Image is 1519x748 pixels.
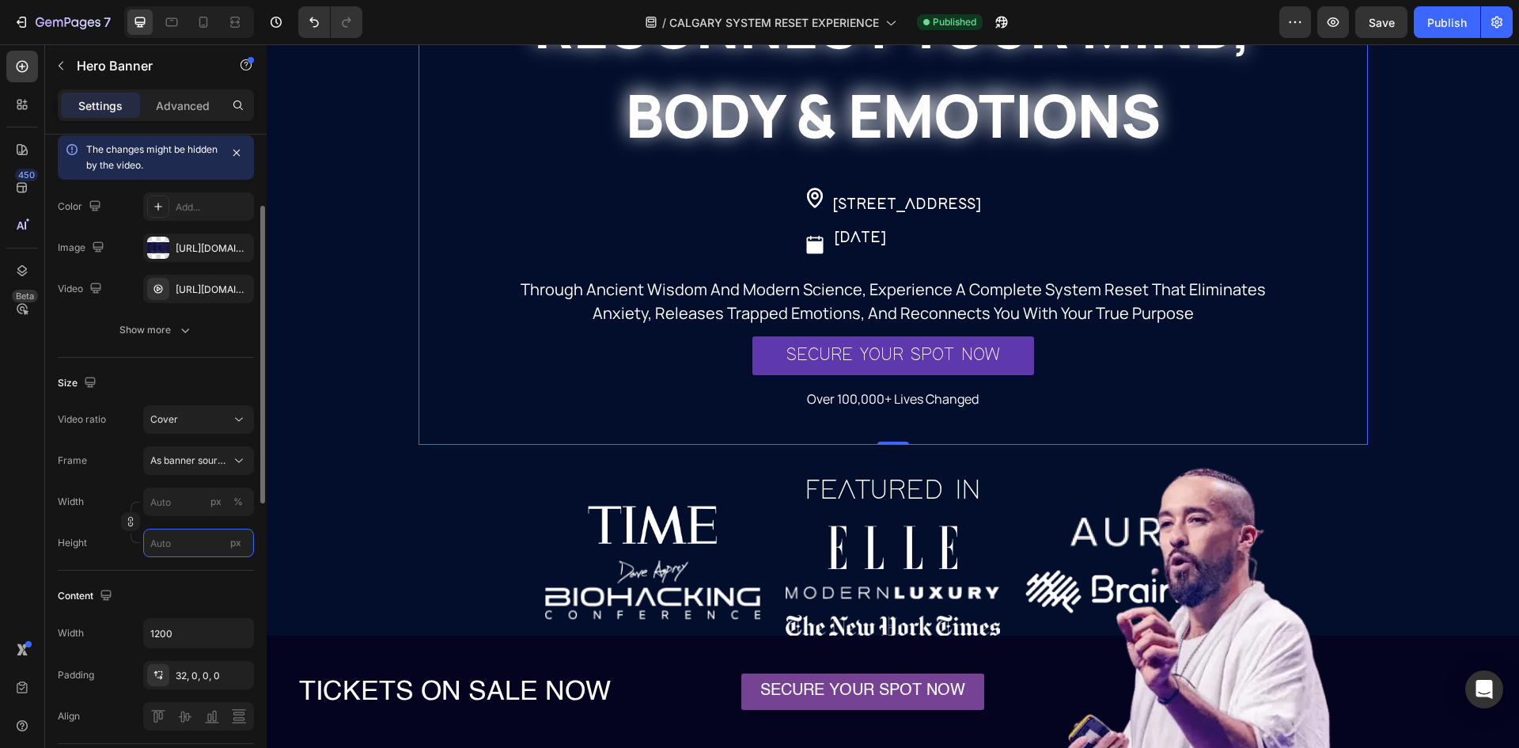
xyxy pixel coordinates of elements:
[475,629,718,666] a: Secure Your Spot Now
[143,488,254,516] input: px%
[229,492,248,511] button: px
[156,97,210,114] p: Advanced
[58,279,105,300] div: Video
[1414,6,1480,38] button: Publish
[1369,16,1395,29] span: Save
[566,153,715,168] strong: [STREET_ADDRESS]
[58,668,94,682] div: Padding
[298,6,362,38] div: Undo/Redo
[78,97,123,114] p: Settings
[58,495,84,509] label: Width
[58,316,254,344] button: Show more
[15,169,38,181] div: 450
[210,495,222,509] div: px
[662,14,666,31] span: /
[32,635,344,662] span: TICKETS ON SALE NOW
[86,143,218,171] span: The changes might be hidden by the video.
[58,454,87,468] label: Frame
[176,669,250,683] div: 32, 0, 0, 0
[58,196,104,218] div: Color
[176,241,250,256] div: [URL][DOMAIN_NAME]
[58,412,106,427] div: Video ratio
[486,292,767,331] a: SECURE YOUR SPOT NOW
[143,405,254,434] button: Cover
[58,536,87,550] label: Height
[519,571,734,598] img: Alt image
[104,13,111,32] p: 7
[144,619,253,647] input: Auto
[12,290,38,302] div: Beta
[176,200,250,215] div: Add...
[58,626,84,640] div: Width
[228,345,1025,364] p: Over 100,000+ Lives Changed
[150,454,228,468] span: As banner source
[58,237,108,259] div: Image
[6,6,118,38] button: 7
[143,529,254,557] input: px
[58,373,100,394] div: Size
[1355,6,1407,38] button: Save
[119,322,193,338] div: Show more
[562,481,691,526] img: Alt image
[321,461,450,499] img: Alt image
[520,298,733,325] div: SECURE YOUR SPOT NOW
[176,283,250,297] div: [URL][DOMAIN_NAME]
[233,495,243,509] div: %
[143,446,254,475] button: As banner source
[230,537,241,549] span: px
[1465,670,1503,708] div: Open Intercom Messenger
[58,709,80,723] div: Align
[278,515,494,578] img: Alt image
[933,15,976,29] span: Published
[206,492,225,511] button: %
[519,424,734,469] h2: FEATURED IN
[519,541,734,554] img: Alt image
[1427,14,1467,31] div: Publish
[58,586,116,607] div: Content
[77,56,211,75] p: Hero Banner
[150,413,178,425] span: Cover
[567,186,620,201] strong: [DATE]
[226,232,1027,283] div: Through Ancient Wisdom And Modern Science, Experience A Complete System Reset That Eliminates Anx...
[494,639,699,655] span: Secure Your Spot Now
[669,14,879,31] span: CALGARY SYSTEM RESET EXPERIENCE
[267,44,1519,748] iframe: Design area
